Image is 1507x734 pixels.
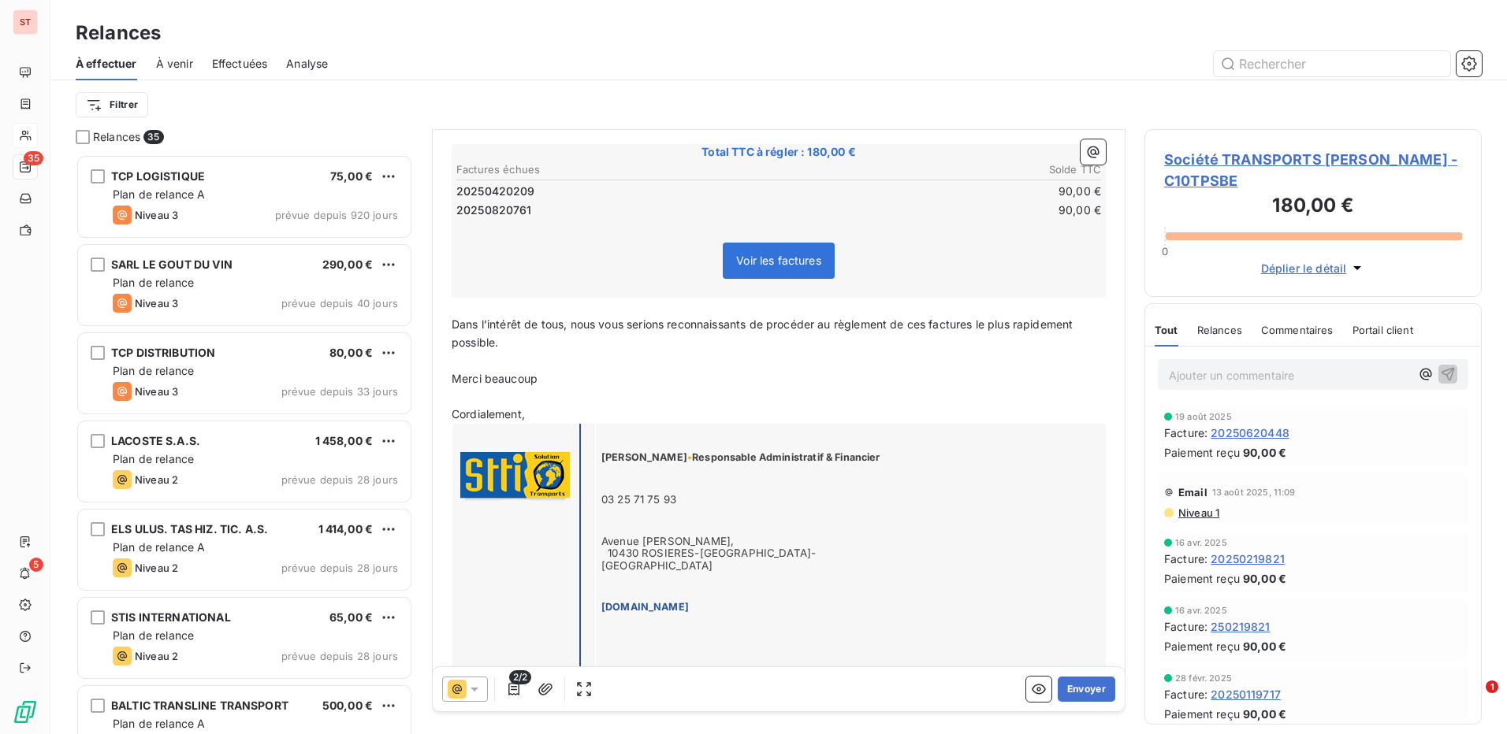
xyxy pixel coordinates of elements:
span: Société TRANSPORTS [PERSON_NAME] - C10TPSBE [1164,149,1462,191]
span: 65,00 € [329,610,373,624]
td: 90,00 € [780,183,1102,200]
span: Paiement reçu [1164,706,1240,722]
span: À venir [156,56,193,72]
span: 20250420209 [456,183,535,199]
span: Niveau 2 [135,473,178,486]
span: Analyse [286,56,328,72]
span: 13 août 2025, 11:09 [1212,487,1296,497]
span: 2/2 [509,670,531,684]
div: grid [76,154,413,734]
span: Facture : [1164,686,1207,702]
span: Déplier le détail [1261,260,1347,276]
span: prévue depuis 28 jours [281,562,398,574]
span: 90,00 € [1243,570,1286,587]
span: 20250820761 [456,202,532,218]
span: 16 avr. 2025 [1175,606,1227,615]
span: Niveau 2 [135,650,178,662]
span: Niveau 3 [135,297,178,310]
span: prévue depuis 920 jours [275,209,398,221]
span: Tout [1155,324,1178,336]
span: 250219821 [1211,618,1270,635]
span: Voir les factures [736,254,821,267]
span: Commentaires [1261,324,1334,336]
span: Facture : [1164,550,1207,567]
span: prévue depuis 33 jours [281,385,398,398]
span: Facture : [1164,424,1207,441]
span: 90,00 € [1243,444,1286,461]
span: SARL LE GOUT DU VIN [111,258,233,271]
span: 290,00 € [322,258,373,271]
span: 0 [1162,245,1168,258]
span: 16 avr. 2025 [1175,538,1227,547]
span: 75,00 € [330,169,373,183]
span: Plan de relance A [113,540,206,554]
span: Niveau 3 [135,385,178,398]
span: Email [1178,486,1207,499]
span: 19 août 2025 [1175,412,1232,421]
span: Plan de relance [113,452,194,465]
span: prévue depuis 28 jours [281,650,398,662]
button: Filtrer [76,92,148,117]
span: Niveau 3 [135,209,178,221]
span: 35 [24,151,43,165]
button: Déplier le détail [1256,259,1371,277]
span: Paiement reçu [1164,638,1240,654]
span: STIS INTERNATIONAL [111,610,231,624]
span: Relances [93,129,140,145]
span: Plan de relance [113,364,194,377]
span: 20250620448 [1211,424,1289,441]
span: 80,00 € [329,346,373,359]
span: 35 [143,130,163,144]
span: 90,00 € [1243,706,1286,722]
span: 20250119717 [1211,686,1281,702]
span: Niveau 1 [1177,506,1219,519]
span: 28 févr. 2025 [1175,673,1232,683]
span: Dans l’intérêt de tous, nous vous serions reconnaissants de procéder au règlement de ces factures... [452,317,1077,349]
span: 1 458,00 € [315,434,374,447]
span: À effectuer [76,56,137,72]
td: 90,00 € [780,202,1102,219]
span: 500,00 € [322,699,373,712]
span: prévue depuis 28 jours [281,473,398,486]
span: Plan de relance A [113,717,206,730]
span: Facture : [1164,618,1207,635]
span: 1 [1486,680,1498,693]
h3: 180,00 € [1164,191,1462,223]
img: Logo LeanPay [13,699,38,725]
span: Plan de relance [113,628,194,642]
span: Paiement reçu [1164,444,1240,461]
h3: Relances [76,19,161,47]
span: LACOSTE S.A.S. [111,434,200,447]
span: Effectuées [212,56,268,72]
span: TCP LOGISTIQUE [111,169,205,183]
span: 5 [29,558,43,572]
span: Relances [1197,324,1242,336]
th: Solde TTC [780,161,1102,178]
span: Plan de relance A [113,187,206,201]
iframe: Intercom live chat [1453,680,1491,718]
span: Niveau 2 [135,562,178,574]
div: ST [13,9,38,35]
span: Plan de relance [113,276,194,289]
button: Envoyer [1058,677,1115,702]
span: Total TTC à régler : 180,00 € [454,144,1103,160]
span: BALTIC TRANSLINE TRANSPORT [111,699,288,712]
span: ELS ULUS. TAS HIZ. TIC. A.S. [111,522,268,536]
span: prévue depuis 40 jours [281,297,398,310]
span: 1 414,00 € [318,522,374,536]
span: Paiement reçu [1164,570,1240,587]
th: Factures échues [456,161,778,178]
span: Cordialement, [452,407,525,421]
span: Portail client [1353,324,1413,336]
span: Merci beaucoup [452,372,538,385]
span: 90,00 € [1243,638,1286,654]
span: TCP DISTRIBUTION [111,346,215,359]
input: Rechercher [1214,51,1450,76]
span: 20250219821 [1211,550,1285,567]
